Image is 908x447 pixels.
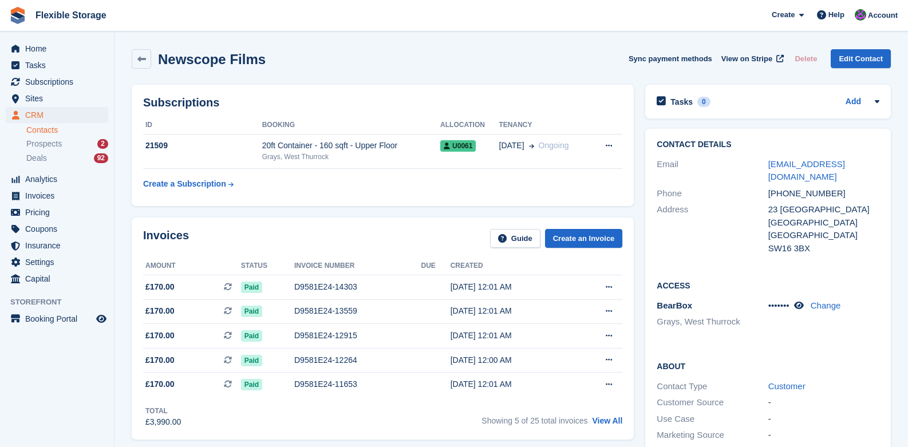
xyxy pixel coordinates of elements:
span: Deals [26,153,47,164]
h2: Tasks [670,97,693,107]
div: Use Case [657,413,768,426]
div: D9581E24-11653 [294,378,421,390]
a: menu [6,311,108,327]
div: D9581E24-12264 [294,354,421,366]
span: CRM [25,107,94,123]
h2: Subscriptions [143,96,622,109]
a: Contacts [26,125,108,136]
span: Paid [241,330,262,342]
li: Grays, West Thurrock [657,315,768,329]
span: Insurance [25,238,94,254]
a: View All [592,416,622,425]
div: D9581E24-12915 [294,330,421,342]
a: menu [6,90,108,106]
div: [DATE] 12:01 AM [451,378,574,390]
span: Ongoing [539,141,569,150]
a: menu [6,74,108,90]
h2: Contact Details [657,140,879,149]
div: 23 [GEOGRAPHIC_DATA] [768,203,879,216]
a: menu [6,188,108,204]
span: Subscriptions [25,74,94,90]
span: Invoices [25,188,94,204]
div: [DATE] 12:00 AM [451,354,574,366]
span: Create [772,9,795,21]
span: Home [25,41,94,57]
div: - [768,396,879,409]
h2: About [657,360,879,371]
a: menu [6,204,108,220]
div: - [768,429,879,442]
span: Paid [241,306,262,317]
a: Prospects 2 [26,138,108,150]
a: menu [6,254,108,270]
div: [PHONE_NUMBER] [768,187,879,200]
span: Storefront [10,296,114,308]
a: menu [6,41,108,57]
span: Tasks [25,57,94,73]
div: Grays, West Thurrock [262,152,440,162]
div: Marketing Source [657,429,768,442]
th: Allocation [440,116,499,135]
button: Sync payment methods [629,49,712,68]
a: Change [811,300,841,310]
div: 0 [697,97,710,107]
a: menu [6,271,108,287]
div: D9581E24-14303 [294,281,421,293]
th: Created [451,257,574,275]
div: 92 [94,153,108,163]
span: Booking Portal [25,311,94,327]
a: View on Stripe [717,49,786,68]
div: Create a Subscription [143,178,226,190]
div: [GEOGRAPHIC_DATA] [768,229,879,242]
a: menu [6,57,108,73]
span: Paid [241,355,262,366]
div: - [768,413,879,426]
a: Flexible Storage [31,6,111,25]
a: menu [6,107,108,123]
span: Pricing [25,204,94,220]
div: [DATE] 12:01 AM [451,305,574,317]
a: Create an Invoice [545,229,623,248]
a: Guide [490,229,540,248]
a: menu [6,171,108,187]
img: stora-icon-8386f47178a22dfd0bd8f6a31ec36ba5ce8667c1dd55bd0f319d3a0aa187defe.svg [9,7,26,24]
th: Tenancy [499,116,591,135]
span: ••••••• [768,300,789,310]
span: Paid [241,379,262,390]
span: [DATE] [499,140,524,152]
span: BearBox [657,300,692,310]
div: D9581E24-13559 [294,305,421,317]
span: View on Stripe [721,53,772,65]
th: Booking [262,116,440,135]
div: Total [145,406,181,416]
span: £170.00 [145,378,175,390]
a: Add [846,96,861,109]
a: Edit Contact [831,49,891,68]
a: [EMAIL_ADDRESS][DOMAIN_NAME] [768,159,845,182]
div: £3,990.00 [145,416,181,428]
span: Coupons [25,221,94,237]
a: Create a Subscription [143,173,234,195]
div: Email [657,158,768,184]
a: menu [6,221,108,237]
div: Address [657,203,768,255]
span: Capital [25,271,94,287]
span: Analytics [25,171,94,187]
span: £170.00 [145,330,175,342]
a: Preview store [94,312,108,326]
th: Amount [143,257,241,275]
span: £170.00 [145,354,175,366]
span: Paid [241,282,262,293]
div: [GEOGRAPHIC_DATA] [768,216,879,230]
button: Delete [790,49,822,68]
th: ID [143,116,262,135]
a: Deals 92 [26,152,108,164]
span: Showing 5 of 25 total invoices [481,416,587,425]
span: Account [868,10,898,21]
h2: Newscope Films [158,52,266,67]
th: Due [421,257,450,275]
span: Settings [25,254,94,270]
th: Invoice number [294,257,421,275]
div: [DATE] 12:01 AM [451,281,574,293]
span: Help [828,9,844,21]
